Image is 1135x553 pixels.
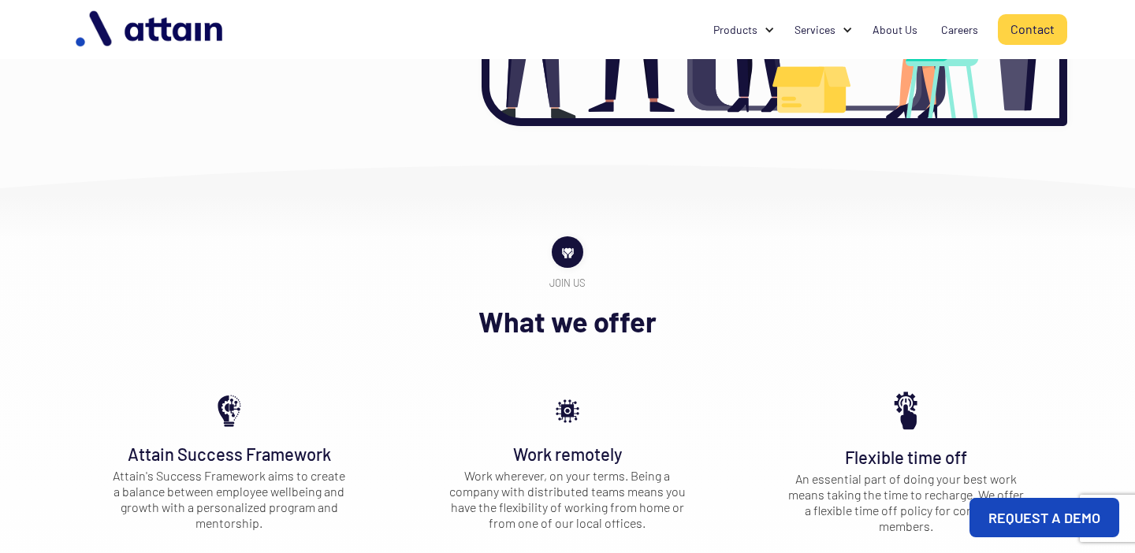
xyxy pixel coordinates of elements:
[783,15,861,45] div: Services
[68,5,233,54] img: logo
[478,306,657,336] h2: What we offer
[845,438,967,471] div: Flexible time off
[941,22,978,38] div: Careers
[998,14,1067,45] a: Contact
[549,268,586,291] div: Join us
[794,22,835,38] div: Services
[787,471,1024,534] div: An essential part of doing your best work means taking the time to recharge. We offer a flexible ...
[873,22,917,38] div: About Us
[969,498,1119,537] a: REQUEST A DEMO
[929,15,990,45] a: Careers
[111,468,348,531] div: Attain's Success Framework aims to create a balance between employee wellbeing and growth with a ...
[861,15,929,45] a: About Us
[701,15,783,45] div: Products
[713,22,757,38] div: Products
[513,435,622,468] div: Work remotely
[128,435,331,468] div: Attain Success Framework
[449,468,686,531] div: Work wherever, on your terms. Being a company with distributed teams means you have the flexibili...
